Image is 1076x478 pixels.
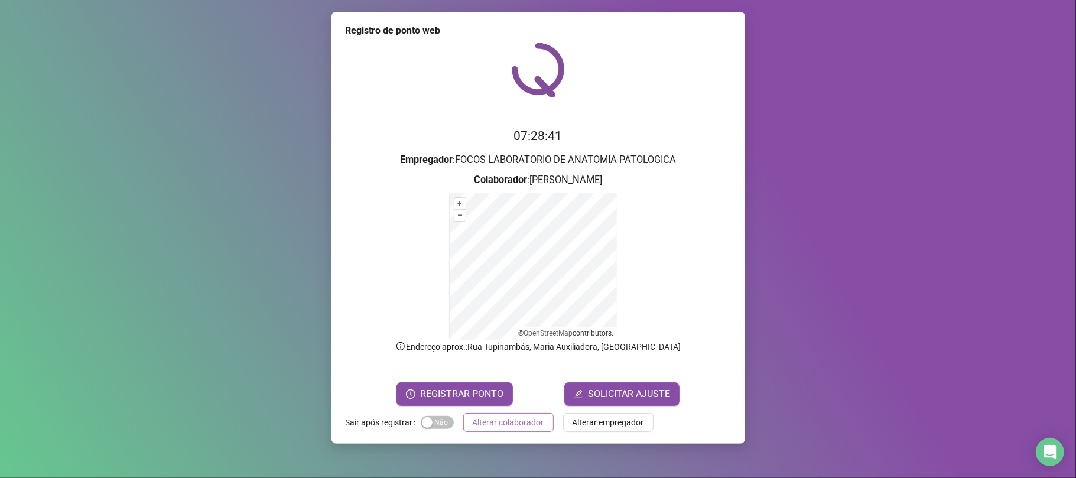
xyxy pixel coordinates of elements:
h3: : FOCOS LABORATORIO DE ANATOMIA PATOLOGICA [346,152,731,168]
div: Registro de ponto web [346,24,731,38]
div: Open Intercom Messenger [1036,438,1064,466]
strong: Colaborador [474,174,527,186]
strong: Empregador [400,154,453,165]
img: QRPoint [512,43,565,97]
time: 07:28:41 [514,129,563,143]
a: OpenStreetMap [524,329,573,337]
button: Alterar empregador [563,413,654,432]
p: Endereço aprox. : Rua Tupinambás, Maria Auxiliadora, [GEOGRAPHIC_DATA] [346,340,731,353]
span: Alterar colaborador [473,416,544,429]
button: editSOLICITAR AJUSTE [564,382,680,406]
button: – [454,210,466,221]
span: Alterar empregador [573,416,644,429]
span: SOLICITAR AJUSTE [588,387,670,401]
span: info-circle [395,341,406,352]
label: Sair após registrar [346,413,421,432]
button: REGISTRAR PONTO [396,382,513,406]
span: REGISTRAR PONTO [420,387,503,401]
button: + [454,198,466,209]
li: © contributors. [518,329,613,337]
span: edit [574,389,583,399]
button: Alterar colaborador [463,413,554,432]
span: clock-circle [406,389,415,399]
h3: : [PERSON_NAME] [346,173,731,188]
